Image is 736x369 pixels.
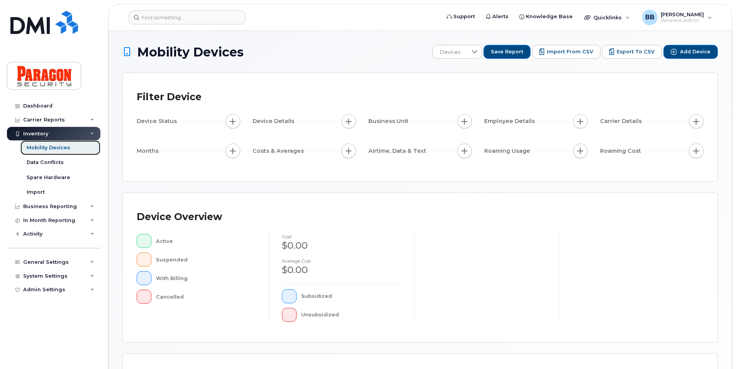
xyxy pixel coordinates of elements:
[532,45,600,59] button: Import from CSV
[253,117,297,125] span: Device Details
[253,147,306,155] span: Costs & Averages
[483,45,531,59] button: Save Report
[137,147,161,155] span: Months
[137,45,244,59] span: Mobility Devices
[156,290,257,304] div: Cancelled
[156,253,257,266] div: Suspended
[484,117,537,125] span: Employee Details
[282,234,402,239] h4: cost
[156,271,257,285] div: With Billing
[301,289,402,303] div: Subsidized
[433,45,467,59] span: Devices
[617,48,655,55] span: Export to CSV
[600,147,643,155] span: Roaming Cost
[137,117,179,125] span: Device Status
[301,308,402,322] div: Unsubsidized
[156,234,257,248] div: Active
[282,239,402,252] div: $0.00
[282,258,402,263] h4: Average cost
[484,147,532,155] span: Roaming Usage
[602,45,662,59] button: Export to CSV
[663,45,718,59] button: Add Device
[680,48,711,55] span: Add Device
[547,48,593,55] span: Import from CSV
[600,117,644,125] span: Carrier Details
[368,117,411,125] span: Business Unit
[137,207,222,227] div: Device Overview
[282,263,402,277] div: $0.00
[491,48,523,55] span: Save Report
[368,147,429,155] span: Airtime, Data & Text
[137,87,202,107] div: Filter Device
